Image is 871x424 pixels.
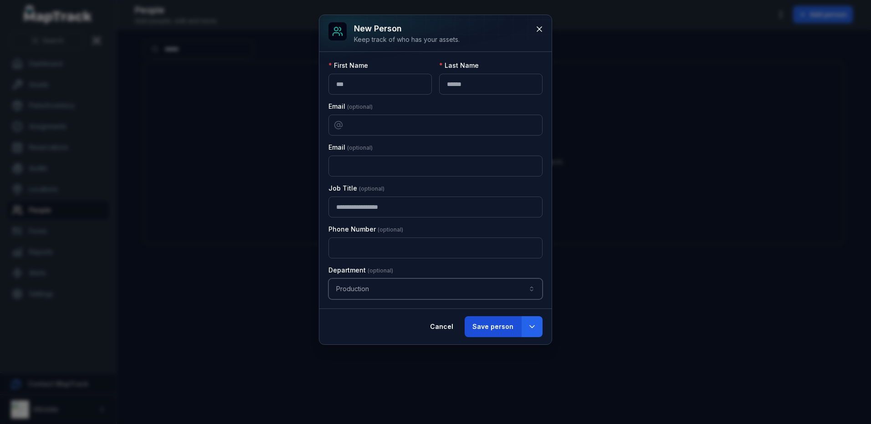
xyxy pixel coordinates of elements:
[328,184,384,193] label: Job Title
[328,143,373,152] label: Email
[465,316,521,337] button: Save person
[422,316,461,337] button: Cancel
[328,61,368,70] label: First Name
[328,225,403,234] label: Phone Number
[328,278,543,299] button: Production
[354,22,460,35] h3: New person
[354,35,460,44] div: Keep track of who has your assets.
[328,102,373,111] label: Email
[328,266,393,275] label: Department
[439,61,479,70] label: Last Name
